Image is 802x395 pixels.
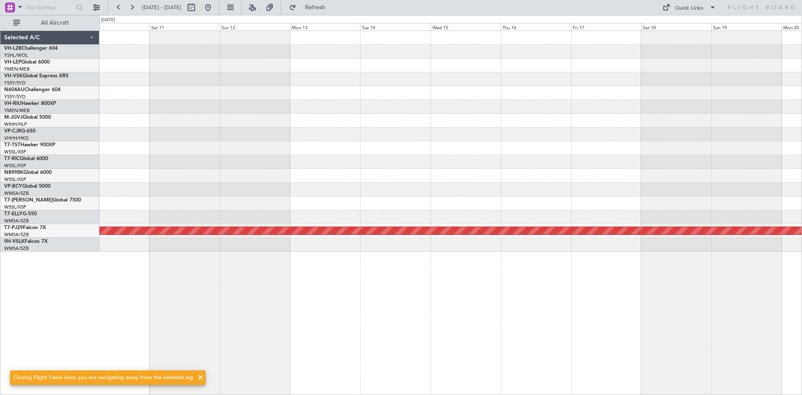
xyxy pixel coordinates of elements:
[431,23,501,31] div: Wed 15
[220,23,290,31] div: Sun 12
[290,23,360,31] div: Mon 13
[4,94,25,100] a: YSSY/SYD
[360,23,430,31] div: Tue 14
[4,66,30,72] a: YMEN/MEB
[501,23,571,31] div: Thu 16
[4,225,23,230] span: T7-PJ29
[4,156,20,161] span: T7-RIC
[4,101,21,106] span: VH-RIU
[4,204,26,210] a: WSSL/XSP
[4,143,20,148] span: T7-TST
[4,87,61,92] a: N604AUChallenger 604
[4,212,37,217] a: T7-ELLYG-550
[4,101,56,106] a: VH-RIUHawker 800XP
[4,170,23,175] span: N8998K
[711,23,782,31] div: Sun 19
[4,80,25,86] a: YSSY/SYD
[4,60,21,65] span: VH-LEP
[4,46,58,51] a: VH-L2BChallenger 604
[675,4,703,13] div: Quick Links
[658,1,720,14] button: Quick Links
[4,129,21,134] span: VP-CJR
[4,115,23,120] span: M-JGVJ
[4,218,29,224] a: WMSA/SZB
[4,184,22,189] span: VP-BCY
[4,212,23,217] span: T7-ELLY
[4,107,30,114] a: YMEN/MEB
[4,115,51,120] a: M-JGVJGlobal 5000
[4,143,55,148] a: T7-TSTHawker 900XP
[4,156,48,161] a: T7-RICGlobal 6000
[641,23,711,31] div: Sat 18
[4,239,48,244] a: 9H-VSLKFalcon 7X
[4,198,81,203] a: T7-[PERSON_NAME]Global 7500
[4,87,25,92] span: N604AU
[13,374,193,382] div: Closing Flight Panel since you are navigating away from the selected leg
[4,184,51,189] a: VP-BCYGlobal 5000
[4,52,28,59] a: YSHL/WOL
[4,239,25,244] span: 9H-VSLK
[4,245,29,252] a: WMSA/SZB
[4,46,22,51] span: VH-L2B
[4,170,52,175] a: N8998KGlobal 6000
[571,23,641,31] div: Fri 17
[4,129,36,134] a: VP-CJRG-650
[25,1,74,14] input: Trip Number
[4,121,27,127] a: WIHH/HLP
[4,60,50,65] a: VH-LEPGlobal 6000
[4,135,29,141] a: VHHH/HKG
[4,74,69,79] a: VH-VSKGlobal Express XRS
[4,74,23,79] span: VH-VSK
[285,1,335,14] button: Refresh
[4,232,29,238] a: WMSA/SZB
[101,17,115,24] div: [DATE]
[4,163,26,169] a: WSSL/XSP
[4,190,29,196] a: WMSA/SZB
[150,23,220,31] div: Sat 11
[4,176,26,183] a: WSSL/XSP
[142,4,181,11] span: [DATE] - [DATE]
[4,149,26,155] a: WSSL/XSP
[22,20,88,26] span: All Aircraft
[4,198,53,203] span: T7-[PERSON_NAME]
[79,23,150,31] div: Fri 10
[9,16,91,30] button: All Aircraft
[4,225,46,230] a: T7-PJ29Falcon 7X
[298,5,333,10] span: Refresh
